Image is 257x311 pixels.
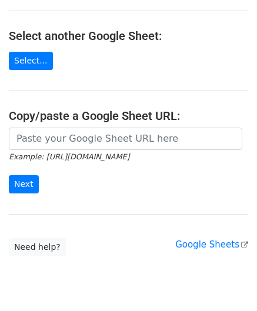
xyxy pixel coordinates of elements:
[198,255,257,311] iframe: Chat Widget
[9,152,129,161] small: Example: [URL][DOMAIN_NAME]
[9,109,248,123] h4: Copy/paste a Google Sheet URL:
[9,175,39,193] input: Next
[9,52,53,70] a: Select...
[9,128,242,150] input: Paste your Google Sheet URL here
[9,29,248,43] h4: Select another Google Sheet:
[9,238,66,256] a: Need help?
[175,239,248,250] a: Google Sheets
